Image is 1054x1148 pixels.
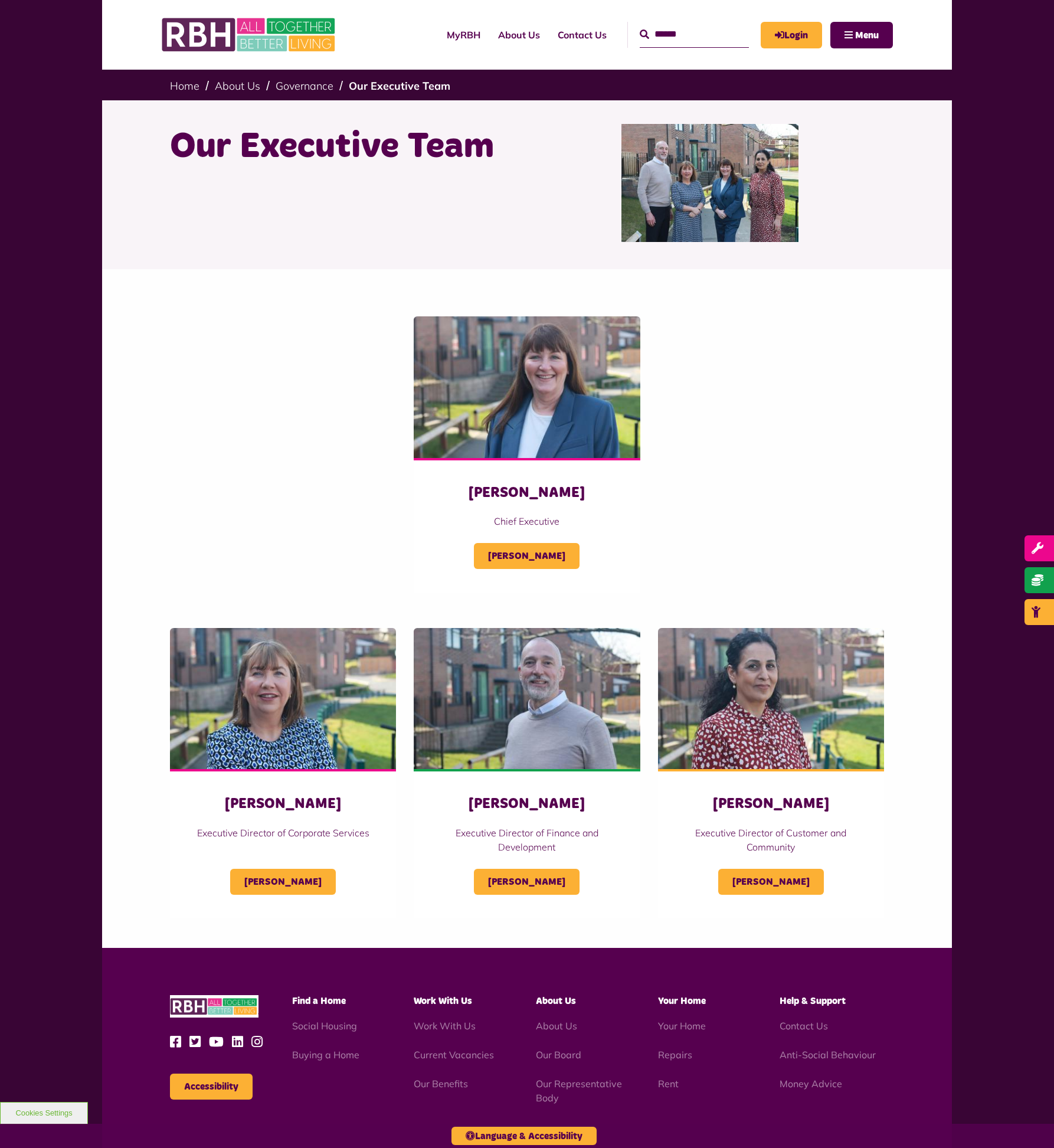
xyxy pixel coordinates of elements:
[292,1020,357,1032] a: Social Housing
[780,1020,828,1032] a: Contact Us
[170,1074,253,1100] button: Accessibility
[536,996,576,1006] span: About Us
[414,628,640,770] img: Simon Mellor
[536,1049,581,1061] a: Our Board
[718,869,824,895] span: [PERSON_NAME]
[414,1049,494,1061] a: Current Vacancies
[855,31,879,40] span: Menu
[682,795,860,813] h3: [PERSON_NAME]
[292,996,346,1006] span: Find a Home
[414,996,472,1006] span: Work With Us
[437,514,616,528] p: Chief Executive
[414,316,640,458] img: Amanda Newton
[780,1078,842,1090] a: Money Advice
[830,22,893,48] button: Navigation
[1001,1095,1054,1148] iframe: Netcall Web Assistant for live chat
[170,628,396,770] img: Sandra Coleing (1)
[194,795,372,813] h3: [PERSON_NAME]
[780,1049,876,1061] a: Anti-Social Behaviour
[414,1020,476,1032] a: Work With Us
[161,12,338,58] img: RBH
[549,19,616,51] a: Contact Us
[658,628,884,770] img: Nadhia Khan
[414,316,640,593] a: [PERSON_NAME] Chief Executive [PERSON_NAME]
[658,628,884,918] a: [PERSON_NAME] Executive Director of Customer and Community [PERSON_NAME]
[414,628,640,918] a: [PERSON_NAME] Executive Director of Finance and Development [PERSON_NAME]
[658,1049,692,1061] a: Repairs
[780,996,846,1006] span: Help & Support
[215,79,260,93] a: About Us
[170,124,518,170] h1: Our Executive Team
[276,79,333,93] a: Governance
[437,826,616,854] p: Executive Director of Finance and Development
[230,869,336,895] span: [PERSON_NAME]
[474,543,580,569] span: [PERSON_NAME]
[349,79,450,93] a: Our Executive Team
[194,826,372,840] p: Executive Director of Corporate Services
[474,869,580,895] span: [PERSON_NAME]
[682,826,860,854] p: Executive Director of Customer and Community
[536,1020,577,1032] a: About Us
[170,628,396,918] a: [PERSON_NAME] Executive Director of Corporate Services [PERSON_NAME]
[761,22,822,48] a: MyRBH
[658,1078,679,1090] a: Rent
[437,795,616,813] h3: [PERSON_NAME]
[170,995,258,1018] img: RBH
[658,996,706,1006] span: Your Home
[292,1049,359,1061] a: Buying a Home
[489,19,549,51] a: About Us
[658,1020,706,1032] a: Your Home
[437,484,616,502] h3: [PERSON_NAME]
[536,1078,622,1104] a: Our Representative Body
[438,19,489,51] a: MyRBH
[621,124,798,242] img: RBH Executive Team
[451,1127,597,1145] button: Language & Accessibility
[414,1078,468,1090] a: Our Benefits
[170,79,199,93] a: Home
